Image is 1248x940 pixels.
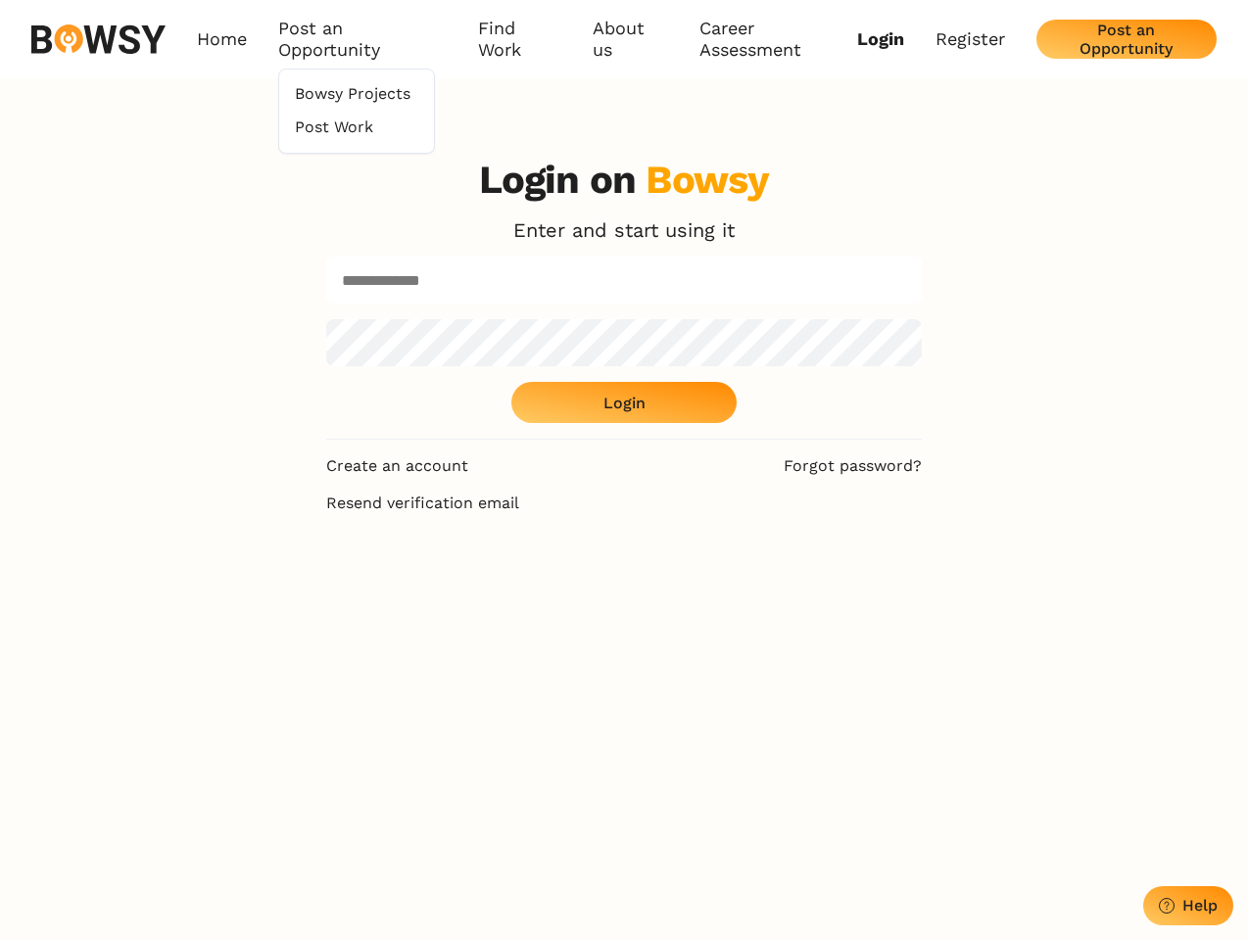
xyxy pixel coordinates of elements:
[1182,896,1218,915] div: Help
[326,455,468,477] a: Create an account
[197,18,247,62] a: Home
[511,382,737,423] button: Login
[1143,886,1233,925] button: Help
[479,157,770,204] h3: Login on
[1036,20,1217,59] button: Post an Opportunity
[513,219,735,241] p: Enter and start using it
[936,28,1005,50] a: Register
[279,111,434,144] a: Post Work
[31,24,166,54] img: svg%3e
[784,455,922,477] a: Forgot password?
[857,28,904,50] a: Login
[326,493,922,514] a: Resend verification email
[603,394,646,412] div: Login
[1052,21,1201,58] div: Post an Opportunity
[279,77,434,111] a: Bowsy Projects
[646,157,769,203] div: Bowsy
[699,18,857,62] a: Career Assessment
